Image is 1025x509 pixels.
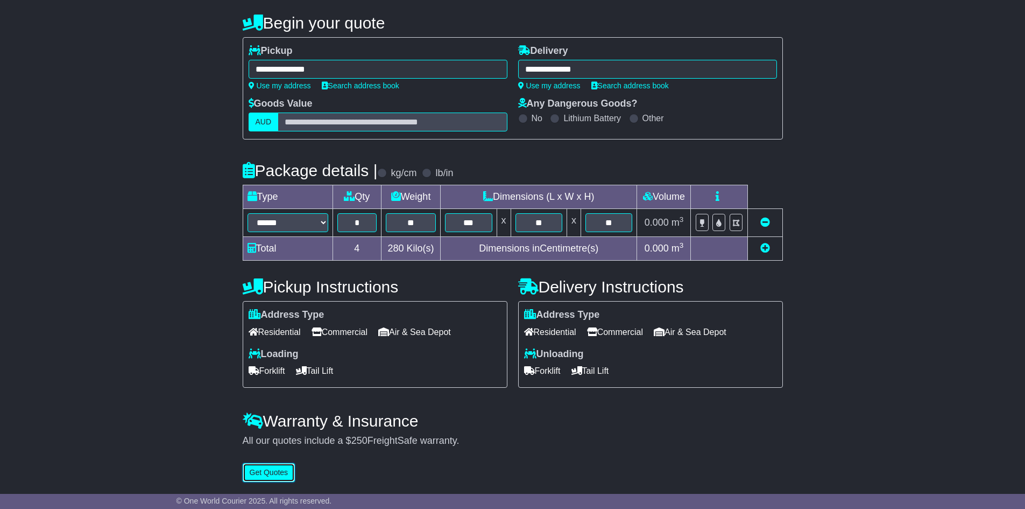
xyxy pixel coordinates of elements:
a: Add new item [760,243,770,254]
sup: 3 [680,241,684,249]
span: Commercial [587,324,643,340]
span: 0.000 [645,217,669,228]
span: © One World Courier 2025. All rights reserved. [176,497,332,505]
label: Lithium Battery [563,113,621,123]
span: 0.000 [645,243,669,254]
label: Unloading [524,348,584,360]
label: Loading [249,348,299,360]
td: Type [243,185,333,209]
a: Use my address [518,81,581,90]
td: Kilo(s) [381,237,441,261]
label: Any Dangerous Goods? [518,98,638,110]
td: Total [243,237,333,261]
button: Get Quotes [243,463,295,482]
td: Dimensions (L x W x H) [441,185,637,209]
label: Address Type [524,309,600,321]
a: Remove this item [760,217,770,228]
label: Other [642,113,664,123]
span: m [671,217,684,228]
span: m [671,243,684,254]
span: Residential [524,324,576,340]
label: AUD [249,113,279,131]
label: Goods Value [249,98,313,110]
td: Qty [333,185,381,209]
td: Weight [381,185,441,209]
a: Search address book [591,81,669,90]
span: 280 [388,243,404,254]
td: Volume [637,185,691,209]
span: Residential [249,324,301,340]
a: Use my address [249,81,311,90]
span: Tail Lift [296,362,334,379]
span: Forklift [249,362,285,379]
label: Pickup [249,45,293,57]
label: Delivery [518,45,568,57]
span: Forklift [524,362,561,379]
h4: Warranty & Insurance [243,412,783,430]
h4: Begin your quote [243,14,783,32]
a: Search address book [322,81,399,90]
div: All our quotes include a $ FreightSafe warranty. [243,435,783,447]
label: Address Type [249,309,324,321]
span: Air & Sea Depot [654,324,726,340]
span: 250 [351,435,367,446]
span: Air & Sea Depot [378,324,451,340]
sup: 3 [680,215,684,224]
td: Dimensions in Centimetre(s) [441,237,637,261]
h4: Delivery Instructions [518,278,783,296]
span: Commercial [312,324,367,340]
span: Tail Lift [571,362,609,379]
td: x [567,209,581,237]
td: 4 [333,237,381,261]
label: No [532,113,542,123]
label: lb/in [435,168,453,179]
label: kg/cm [391,168,416,179]
h4: Package details | [243,162,378,179]
td: x [497,209,511,237]
h4: Pickup Instructions [243,278,507,296]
